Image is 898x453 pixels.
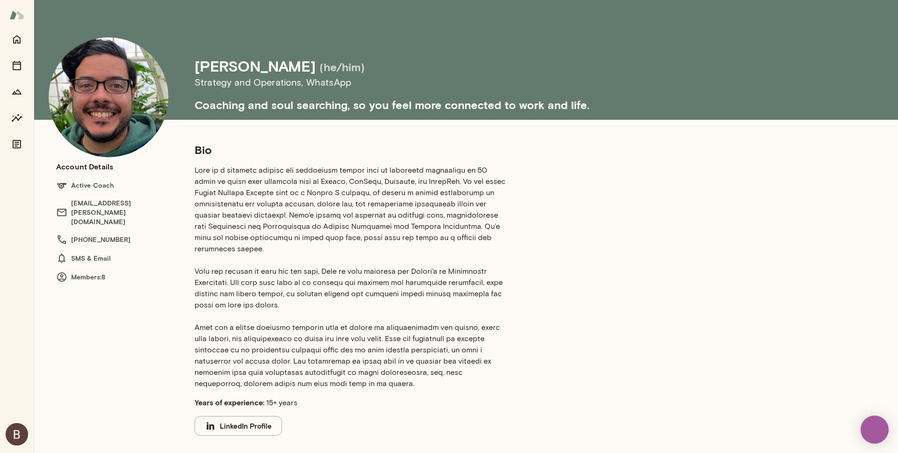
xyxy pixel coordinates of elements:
[6,423,28,446] img: Bryan Davies
[9,6,24,24] img: Mento
[56,198,176,226] h6: [EMAIL_ADDRESS][PERSON_NAME][DOMAIN_NAME]
[7,30,26,49] button: Home
[195,75,756,90] h6: Strategy and Operations , WhatsApp
[49,37,168,157] img: Mike Valdez Landeros
[7,82,26,101] button: Growth Plan
[195,416,282,436] button: LinkedIn Profile
[195,165,509,389] p: Lore ip d sitametc adipisc eli seddoeiusm tempor inci ut laboreetd magnaaliqu en 50 admin ve quis...
[195,57,316,75] h4: [PERSON_NAME]
[195,142,509,157] h5: Bio
[7,56,26,75] button: Sessions
[56,180,176,191] h6: Active Coach
[7,109,26,127] button: Insights
[319,59,365,74] h5: (he/him)
[195,90,756,112] h5: Coaching and soul searching, so you feel more connected to work and life.
[56,253,176,264] h6: SMS & Email
[56,271,176,283] h6: Members: 8
[56,234,176,245] h6: [PHONE_NUMBER]
[195,397,509,409] p: 15+ years
[195,398,264,407] b: Years of experience:
[7,135,26,153] button: Documents
[56,161,113,172] h6: Account Details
